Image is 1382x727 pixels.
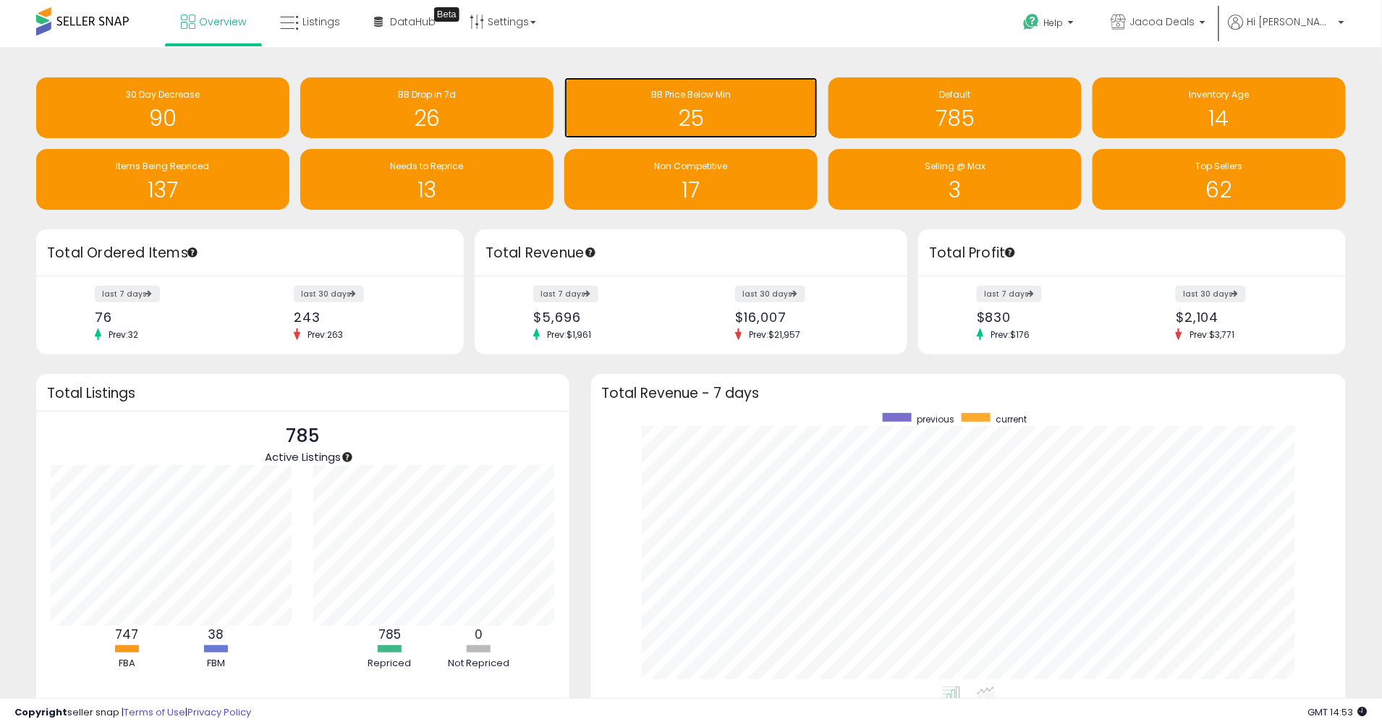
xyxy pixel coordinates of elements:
[1190,88,1250,101] span: Inventory Age
[36,77,289,138] a: 30 Day Decrease 90
[828,149,1082,210] a: Selling @ Max 3
[742,328,807,341] span: Prev: $21,957
[1176,310,1320,325] div: $2,104
[836,178,1074,202] h1: 3
[977,310,1122,325] div: $830
[836,106,1074,130] h1: 785
[929,243,1335,263] h3: Total Profit
[390,14,436,29] span: DataHub
[1004,246,1017,259] div: Tooltip anchor
[186,246,199,259] div: Tooltip anchor
[124,705,185,719] a: Terms of Use
[1100,178,1339,202] h1: 62
[533,286,598,302] label: last 7 days
[14,706,251,720] div: seller snap | |
[391,160,464,172] span: Needs to Reprice
[1247,14,1334,29] span: Hi [PERSON_NAME]
[828,77,1082,138] a: Default 785
[735,310,882,325] div: $16,007
[300,77,554,138] a: BB Drop in 7d 26
[1044,17,1064,29] span: Help
[1093,149,1346,210] a: Top Sellers 62
[564,77,818,138] a: BB Price Below Min 25
[101,328,145,341] span: Prev: 32
[187,705,251,719] a: Privacy Policy
[1093,77,1346,138] a: Inventory Age 14
[540,328,598,341] span: Prev: $1,961
[308,106,546,130] h1: 26
[208,626,224,643] b: 38
[1012,2,1088,47] a: Help
[115,626,138,643] b: 747
[940,88,971,101] span: Default
[43,178,282,202] h1: 137
[300,328,350,341] span: Prev: 263
[308,178,546,202] h1: 13
[572,106,810,130] h1: 25
[36,149,289,210] a: Items Being Repriced 137
[977,286,1042,302] label: last 7 days
[398,88,456,101] span: BB Drop in 7d
[434,7,459,22] div: Tooltip anchor
[302,14,340,29] span: Listings
[1229,14,1344,47] a: Hi [PERSON_NAME]
[43,106,282,130] h1: 90
[1176,286,1246,302] label: last 30 days
[116,160,210,172] span: Items Being Repriced
[925,160,985,172] span: Selling @ Max
[126,88,200,101] span: 30 Day Decrease
[346,657,433,671] div: Repriced
[735,286,805,302] label: last 30 days
[1196,160,1243,172] span: Top Sellers
[294,286,364,302] label: last 30 days
[1130,14,1195,29] span: Jacoa Deals
[95,286,160,302] label: last 7 days
[300,149,554,210] a: Needs to Reprice 13
[655,160,728,172] span: Non Competitive
[378,626,401,643] b: 785
[602,388,1335,399] h3: Total Revenue - 7 days
[917,413,954,425] span: previous
[95,310,239,325] div: 76
[564,149,818,210] a: Non Competitive 17
[294,310,438,325] div: 243
[14,705,67,719] strong: Copyright
[533,310,680,325] div: $5,696
[983,328,1037,341] span: Prev: $176
[486,243,896,263] h3: Total Revenue
[265,449,341,464] span: Active Listings
[172,657,259,671] div: FBM
[996,413,1027,425] span: current
[572,178,810,202] h1: 17
[584,246,597,259] div: Tooltip anchor
[1022,13,1040,31] i: Get Help
[435,657,522,671] div: Not Repriced
[1100,106,1339,130] h1: 14
[651,88,731,101] span: BB Price Below Min
[199,14,246,29] span: Overview
[47,388,559,399] h3: Total Listings
[341,451,354,464] div: Tooltip anchor
[1182,328,1242,341] span: Prev: $3,771
[83,657,170,671] div: FBA
[265,422,341,450] p: 785
[47,243,453,263] h3: Total Ordered Items
[475,626,483,643] b: 0
[1308,705,1368,719] span: 2025-09-11 14:53 GMT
